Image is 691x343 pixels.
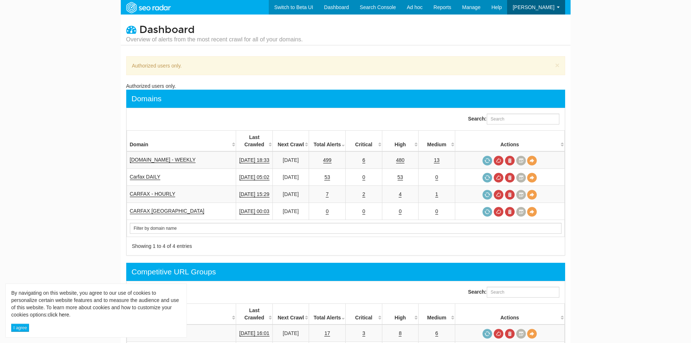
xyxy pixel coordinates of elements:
th: Last Crawled: activate to sort column descending [236,131,273,152]
a: Cancel in-progress audit [494,190,503,200]
label: Search: [468,287,559,298]
span: Reports [433,4,451,10]
th: Total Alerts: activate to sort column ascending [309,131,346,152]
th: Next Crawl: activate to sort column descending [272,131,309,152]
a: 0 [326,208,329,215]
a: Request a crawl [482,156,492,166]
a: [DATE] 18:33 [239,157,270,163]
a: 1 [435,191,438,197]
a: 17 [324,330,330,336]
a: 0 [399,208,402,215]
span: Ad hoc [407,4,423,10]
a: 53 [324,174,330,180]
th: Total Alerts: activate to sort column ascending [309,304,346,325]
a: 4 [399,191,402,197]
a: Delete most recent audit [505,329,515,339]
span: Manage [462,4,481,10]
td: [DATE] [272,151,309,169]
small: Overview of alerts from the most recent crawl for all of your domains. [126,36,303,44]
input: Search [130,223,562,234]
a: View Domain Overview [527,207,537,217]
a: Crawl History [516,156,526,166]
th: Critical: activate to sort column descending [345,131,382,152]
a: [DOMAIN_NAME] - WEEKLY [130,157,196,163]
a: 7 [326,191,329,197]
a: Cancel in-progress audit [494,156,503,166]
i:  [126,24,136,34]
a: Carfax DAILY [130,174,161,180]
a: [DATE] 05:02 [239,174,270,180]
a: 499 [323,157,332,163]
span: Dashboard [139,24,195,36]
div: Competitive URL Groups [132,266,216,277]
span: Search Console [360,4,396,10]
a: Request a crawl [482,190,492,200]
th: Medium: activate to sort column descending [419,131,455,152]
th: High: activate to sort column descending [382,131,419,152]
td: [DATE] [272,203,309,220]
a: Crawl History [516,207,526,217]
input: Search: [487,287,559,298]
a: Delete most recent audit [505,190,515,200]
a: 8 [399,330,402,336]
span: [PERSON_NAME] [513,4,554,10]
a: Cancel in-progress audit [494,207,503,217]
a: 3 [362,330,365,336]
a: Delete most recent audit [505,173,515,183]
a: 0 [435,208,438,215]
a: 6 [435,330,438,336]
div: Authorized users only. [126,82,565,90]
a: 13 [434,157,440,163]
th: Medium: activate to sort column descending [419,304,455,325]
td: [DATE] [272,186,309,203]
div: Authorized users only. [126,56,565,75]
th: Domain: activate to sort column ascending [127,131,236,152]
div: By navigating on this website, you agree to our use of cookies to personalize certain website fea... [11,289,181,318]
span: Help [491,4,502,10]
a: 0 [435,174,438,180]
th: Next Crawl: activate to sort column descending [272,304,309,325]
a: Crawl History [516,329,526,339]
th: Actions: activate to sort column ascending [455,304,564,325]
a: View Domain Overview [527,329,537,339]
a: Request a crawl [482,207,492,217]
button: × [555,61,559,69]
td: [DATE] [272,324,309,342]
a: click here [48,312,69,318]
a: Crawl History [516,190,526,200]
input: Search: [487,114,559,124]
a: 2 [362,191,365,197]
label: Search: [468,114,559,124]
a: [DATE] 15:29 [239,191,270,197]
a: Delete most recent audit [505,207,515,217]
a: 0 [362,174,365,180]
div: Showing 1 to 4 of 4 entries [132,242,337,250]
a: View Domain Overview [527,156,537,166]
a: [DATE] 00:03 [239,208,270,215]
a: Delete most recent audit [505,156,515,166]
a: Request a crawl [482,329,492,339]
a: 6 [362,157,365,163]
th: High: activate to sort column descending [382,304,419,325]
a: Request a crawl [482,173,492,183]
a: CARFAX - HOURLY [130,191,176,197]
a: View Domain Overview [527,173,537,183]
a: CARFAX [GEOGRAPHIC_DATA] [130,208,205,214]
td: [DATE] [272,169,309,186]
div: Domains [132,93,162,104]
a: Cancel in-progress audit [494,329,503,339]
a: View Domain Overview [527,190,537,200]
th: Critical: activate to sort column descending [345,304,382,325]
a: Cancel in-progress audit [494,173,503,183]
button: I agree [11,324,29,332]
a: 53 [398,174,403,180]
a: Crawl History [516,173,526,183]
img: SEORadar [123,1,173,14]
th: Last Crawled: activate to sort column descending [236,304,273,325]
a: [DATE] 16:01 [239,330,270,336]
a: 0 [362,208,365,215]
th: Actions: activate to sort column ascending [455,131,564,152]
a: 480 [396,157,404,163]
